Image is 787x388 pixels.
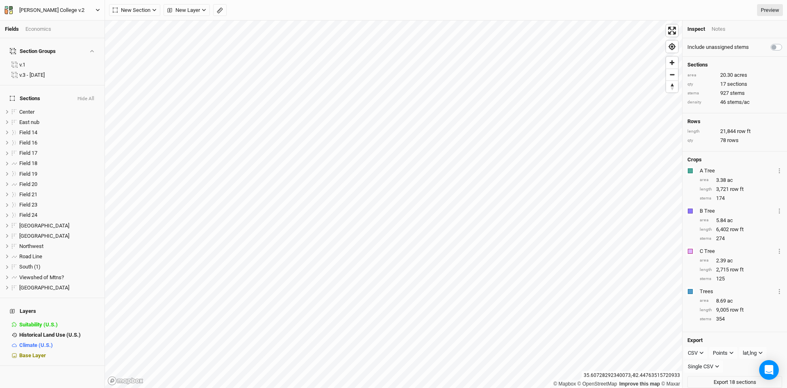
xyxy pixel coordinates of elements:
[19,285,100,291] div: West Center
[700,217,782,224] div: 5.84
[19,264,41,270] span: South (1)
[19,202,100,208] div: Field 23
[727,257,733,264] span: ac
[19,253,100,260] div: Road Line
[19,129,100,136] div: Field 14
[700,227,712,233] div: length
[19,6,84,14] div: [PERSON_NAME] College v.2
[19,181,37,187] span: Field 20
[700,257,712,264] div: area
[730,186,744,193] span: row ft
[666,69,678,80] button: Zoom out
[687,80,782,88] div: 17
[666,80,678,92] button: Reset bearing to north
[687,337,782,344] h4: Export
[687,128,782,135] div: 21,844
[700,306,782,314] div: 9,005
[687,99,716,106] div: density
[687,71,782,79] div: 20.30
[107,376,143,386] a: Mapbox logo
[19,342,100,349] div: Climate (U.S.)
[19,109,34,115] span: Center
[688,349,698,357] div: CSV
[700,186,782,193] div: 3,721
[727,137,739,144] span: rows
[19,140,100,146] div: Field 16
[700,297,782,305] div: 8.69
[700,275,782,282] div: 125
[700,288,775,295] div: Trees
[19,223,69,229] span: [GEOGRAPHIC_DATA]
[19,352,46,358] span: Base Layer
[687,99,782,106] div: 46
[105,21,682,388] canvas: Map
[19,233,100,239] div: North East
[687,137,782,144] div: 78
[700,217,712,223] div: area
[19,243,100,250] div: Northwest
[19,243,43,249] span: Northwest
[19,264,100,270] div: South (1)
[19,181,100,188] div: Field 20
[10,48,56,55] div: Section Groups
[687,62,782,68] h4: Sections
[666,81,678,92] span: Reset bearing to north
[700,195,712,202] div: stems
[10,95,40,102] span: Sections
[730,226,744,233] span: row ft
[739,347,767,359] button: lat,lng
[687,118,782,125] h4: Rows
[777,166,782,175] button: Crop Usage
[19,171,37,177] span: Field 19
[727,80,747,88] span: sections
[713,349,728,357] div: Points
[687,90,716,96] div: stems
[619,381,660,387] a: Improve this map
[730,306,744,314] span: row ft
[19,233,69,239] span: [GEOGRAPHIC_DATA]
[666,41,678,53] button: Find my location
[19,212,37,218] span: Field 24
[109,4,160,16] button: New Section
[666,57,678,69] span: Zoom in
[700,177,782,184] div: 3.38
[19,160,100,167] div: Field 18
[727,99,750,106] span: stems/ac
[712,25,726,33] div: Notes
[666,25,678,37] span: Enter fullscreen
[700,266,782,273] div: 2,715
[19,321,58,328] span: Suitability (U.S.)
[19,202,37,208] span: Field 23
[19,253,42,259] span: Road Line
[19,160,37,166] span: Field 18
[743,349,757,357] div: lat,lng
[113,6,150,14] span: New Section
[687,72,716,78] div: area
[19,285,69,291] span: [GEOGRAPHIC_DATA]
[700,298,712,304] div: area
[727,177,733,184] span: ac
[19,212,100,218] div: Field 24
[5,26,19,32] a: Fields
[777,287,782,296] button: Crop Usage
[19,332,81,338] span: Historical Land Use (U.S.)
[167,6,200,14] span: New Layer
[19,321,100,328] div: Suitability (U.S.)
[19,150,100,156] div: Field 17
[687,138,716,144] div: qty
[700,248,775,255] div: C Tree
[687,90,782,97] div: 927
[684,360,723,373] button: Single CSV
[19,332,100,338] div: Historical Land Use (U.S.)
[19,191,37,197] span: Field 21
[164,4,210,16] button: New Layer
[19,150,37,156] span: Field 17
[19,191,100,198] div: Field 21
[687,156,702,163] h4: Crops
[759,360,779,380] div: Open Intercom Messenger
[4,6,100,15] button: [PERSON_NAME] College v.2
[19,6,84,14] div: Warren Wilson College v.2
[700,267,712,273] div: length
[700,167,775,174] div: A Tree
